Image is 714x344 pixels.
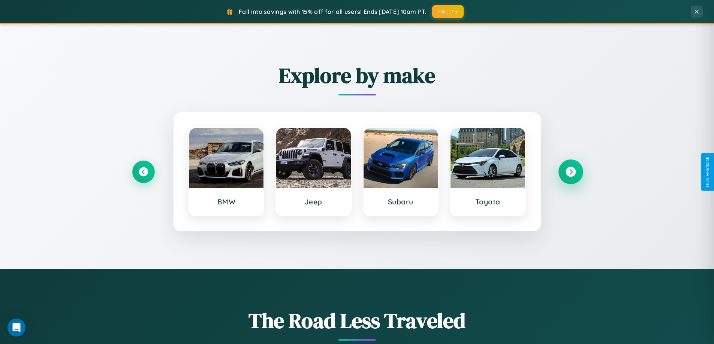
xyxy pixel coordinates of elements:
h3: Toyota [458,197,518,206]
span: Fall into savings with 15% off for all users! Ends [DATE] 10am PT. [239,8,427,15]
div: Give Feedback [705,157,710,187]
h2: Explore by make [132,61,582,90]
button: FALL15 [432,5,464,18]
div: Open Intercom Messenger [7,319,25,337]
h3: Subaru [371,197,431,206]
h3: BMW [197,197,256,206]
h1: The Road Less Traveled [132,306,582,335]
h3: Jeep [284,197,343,206]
